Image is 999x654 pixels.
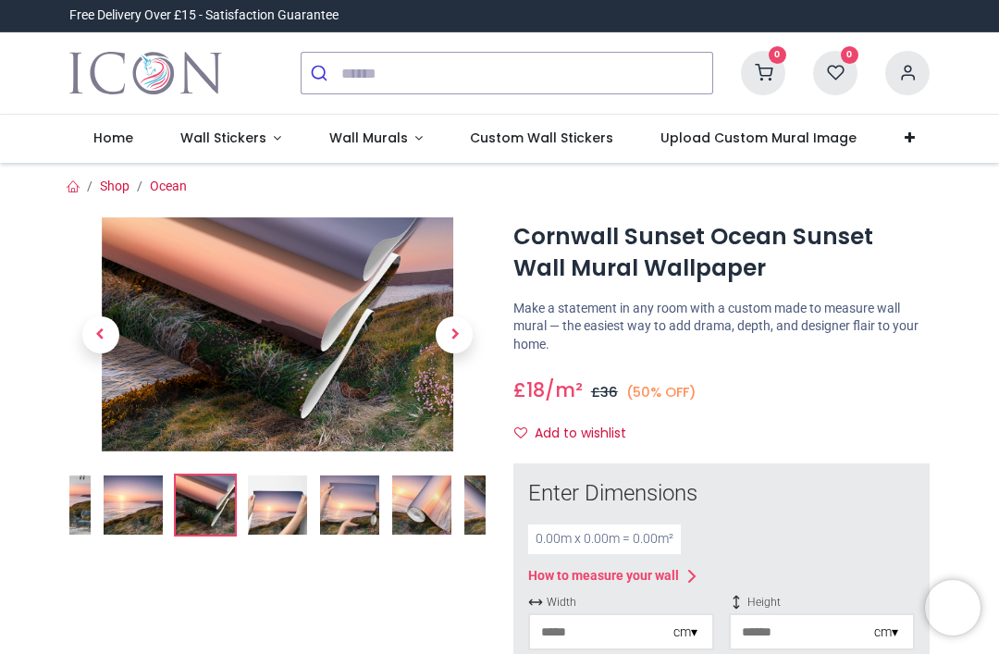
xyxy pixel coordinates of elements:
[100,179,129,193] a: Shop
[464,475,524,535] img: Extra product image
[69,47,222,99] img: Icon Wall Stickers
[513,300,930,354] p: Make a statement in any room with a custom made to measure wall mural — the easiest way to add dr...
[528,524,681,554] div: 0.00 m x 0.00 m = 0.00 m²
[813,65,857,80] a: 0
[729,595,915,611] span: Height
[591,383,618,401] span: £
[526,376,545,403] span: 18
[528,567,679,586] div: How to measure your wall
[302,53,341,93] button: Submit
[925,580,980,635] iframe: Brevo live chat
[248,475,307,535] img: Extra product image
[528,478,915,510] div: Enter Dimensions
[470,129,613,147] span: Custom Wall Stickers
[82,316,119,353] span: Previous
[741,65,785,80] a: 0
[545,376,583,403] span: /m²
[513,418,642,450] button: Add to wishlistAdd to wishlist
[424,253,487,416] a: Next
[104,475,163,535] img: WS-47636-03
[180,129,266,147] span: Wall Stickers
[93,129,133,147] span: Home
[329,129,408,147] span: Wall Murals
[769,46,786,64] sup: 0
[392,475,451,535] img: Extra product image
[513,376,545,403] span: £
[436,316,473,353] span: Next
[626,383,697,401] small: (50% OFF)
[69,253,132,416] a: Previous
[176,475,235,535] img: Extra product image
[305,115,447,163] a: Wall Murals
[69,6,339,25] div: Free Delivery Over £15 - Satisfaction Guarantee
[514,426,527,439] i: Add to wishlist
[528,595,714,611] span: Width
[513,221,930,285] h1: Cornwall Sunset Ocean Sunset Wall Mural Wallpaper
[541,6,930,25] iframe: Customer reviews powered by Trustpilot
[150,179,187,193] a: Ocean
[69,217,486,451] img: Product image
[600,383,618,401] span: 36
[673,623,697,642] div: cm ▾
[320,475,379,535] img: Extra product image
[156,115,305,163] a: Wall Stickers
[69,47,222,99] a: Logo of Icon Wall Stickers
[660,129,857,147] span: Upload Custom Mural Image
[841,46,858,64] sup: 0
[874,623,898,642] div: cm ▾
